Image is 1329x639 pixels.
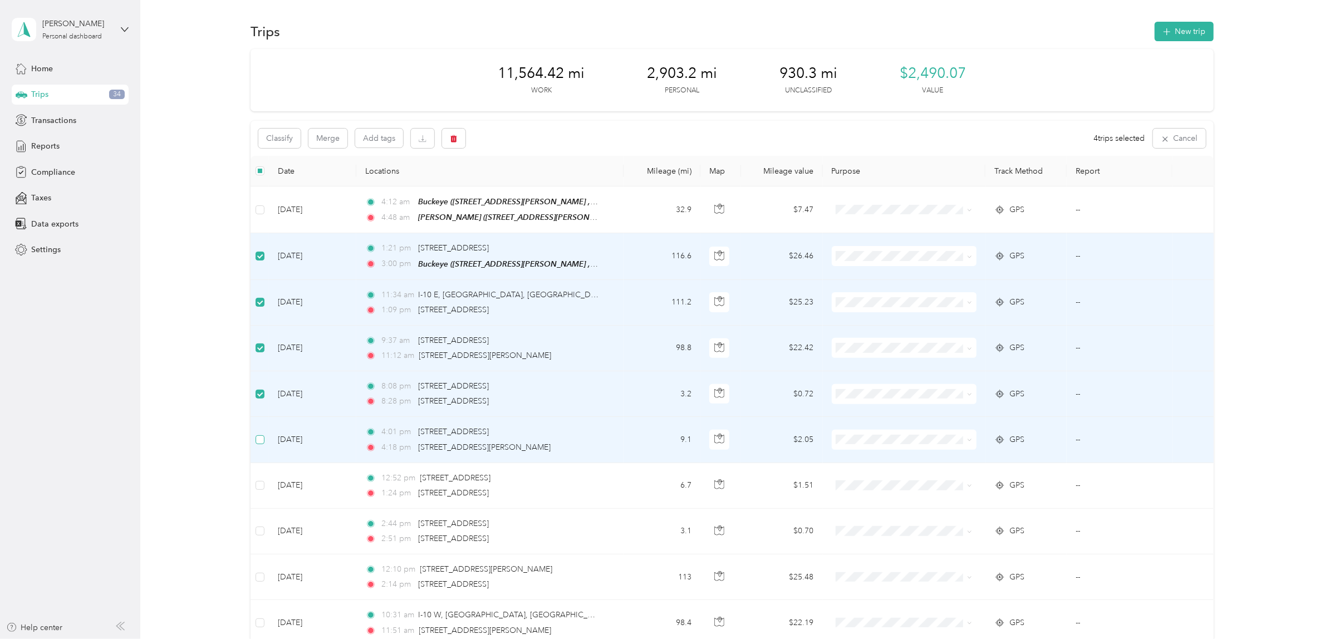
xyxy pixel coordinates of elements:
td: $25.23 [741,280,822,326]
span: [STREET_ADDRESS] [420,473,491,483]
p: Personal [665,86,699,96]
td: 111.2 [624,280,700,326]
button: Classify [258,129,301,148]
span: GPS [1009,204,1024,216]
div: Personal dashboard [42,33,102,40]
span: Buckeye ([STREET_ADDRESS][PERSON_NAME] , Buckeye, [GEOGRAPHIC_DATA]) [418,197,707,207]
span: Trips [31,89,48,100]
td: -- [1067,326,1173,371]
span: 8:08 pm [381,380,413,392]
td: $2.05 [741,417,822,463]
span: [STREET_ADDRESS] [418,534,489,543]
th: Map [700,156,741,186]
span: [STREET_ADDRESS] [418,519,489,528]
span: I-10 E, [GEOGRAPHIC_DATA], [GEOGRAPHIC_DATA] [418,290,607,299]
span: GPS [1009,479,1024,491]
button: Add tags [355,129,403,148]
span: GPS [1009,250,1024,262]
span: 2:14 pm [381,578,413,591]
td: 9.1 [624,417,700,463]
td: -- [1067,417,1173,463]
td: -- [1067,509,1173,554]
td: $1.51 [741,463,822,509]
td: [DATE] [269,554,356,600]
span: GPS [1009,434,1024,446]
span: Buckeye ([STREET_ADDRESS][PERSON_NAME] , Buckeye, [GEOGRAPHIC_DATA]) [418,259,707,269]
span: [STREET_ADDRESS] [418,305,489,314]
span: [STREET_ADDRESS] [418,427,489,436]
button: Help center [6,622,63,633]
span: GPS [1009,388,1024,400]
span: 4:48 am [381,212,413,224]
span: 1:24 pm [381,487,413,499]
th: Purpose [823,156,985,186]
span: 34 [109,90,125,100]
span: [STREET_ADDRESS] [418,579,489,589]
th: Track Method [985,156,1067,186]
span: [STREET_ADDRESS] [418,488,489,498]
td: $0.72 [741,371,822,417]
button: New trip [1155,22,1214,41]
span: $2,490.07 [900,65,966,82]
span: GPS [1009,617,1024,629]
span: GPS [1009,296,1024,308]
span: 11:51 am [381,625,414,637]
span: 2,903.2 mi [647,65,717,82]
td: [DATE] [269,509,356,554]
td: -- [1067,463,1173,509]
span: 2:44 pm [381,518,413,530]
td: -- [1067,233,1173,279]
td: -- [1067,280,1173,326]
span: [PERSON_NAME] ([STREET_ADDRESS][PERSON_NAME]) [418,213,621,222]
td: 113 [624,554,700,600]
span: [STREET_ADDRESS][PERSON_NAME] [420,564,553,574]
td: [DATE] [269,417,356,463]
td: 98.8 [624,326,700,371]
th: Mileage (mi) [624,156,700,186]
td: $22.42 [741,326,822,371]
span: [STREET_ADDRESS][PERSON_NAME] [418,443,551,452]
span: 4:01 pm [381,426,413,438]
td: $26.46 [741,233,822,279]
td: 3.1 [624,509,700,554]
span: 3:00 pm [381,258,413,270]
td: [DATE] [269,463,356,509]
p: Unclassified [785,86,832,96]
td: 6.7 [624,463,700,509]
span: 8:28 pm [381,395,413,407]
td: $25.48 [741,554,822,600]
td: -- [1067,371,1173,417]
span: Reports [31,140,60,152]
div: [PERSON_NAME] [42,18,112,30]
td: $7.47 [741,186,822,233]
h1: Trips [251,26,280,37]
span: 12:10 pm [381,563,415,576]
td: [DATE] [269,371,356,417]
span: 9:37 am [381,335,413,347]
span: Settings [31,244,61,255]
span: Data exports [31,218,79,230]
span: [STREET_ADDRESS] [418,336,489,345]
p: Work [531,86,552,96]
span: 11:12 am [381,350,414,362]
span: Home [31,63,53,75]
button: Merge [308,129,347,148]
span: I-10 W, [GEOGRAPHIC_DATA], [GEOGRAPHIC_DATA] [418,610,610,620]
td: [DATE] [269,233,356,279]
td: [DATE] [269,186,356,233]
span: 11,564.42 mi [498,65,585,82]
iframe: Everlance-gr Chat Button Frame [1267,577,1329,639]
th: Date [269,156,356,186]
th: Report [1067,156,1173,186]
span: Transactions [31,115,76,126]
span: 10:31 am [381,609,413,621]
span: 2:51 pm [381,533,413,545]
span: 930.3 mi [779,65,837,82]
span: GPS [1009,525,1024,537]
span: 12:52 pm [381,472,415,484]
span: 4 trips selected [1094,132,1145,144]
span: [STREET_ADDRESS] [418,243,489,253]
span: [STREET_ADDRESS][PERSON_NAME] [419,626,552,635]
th: Mileage value [741,156,822,186]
